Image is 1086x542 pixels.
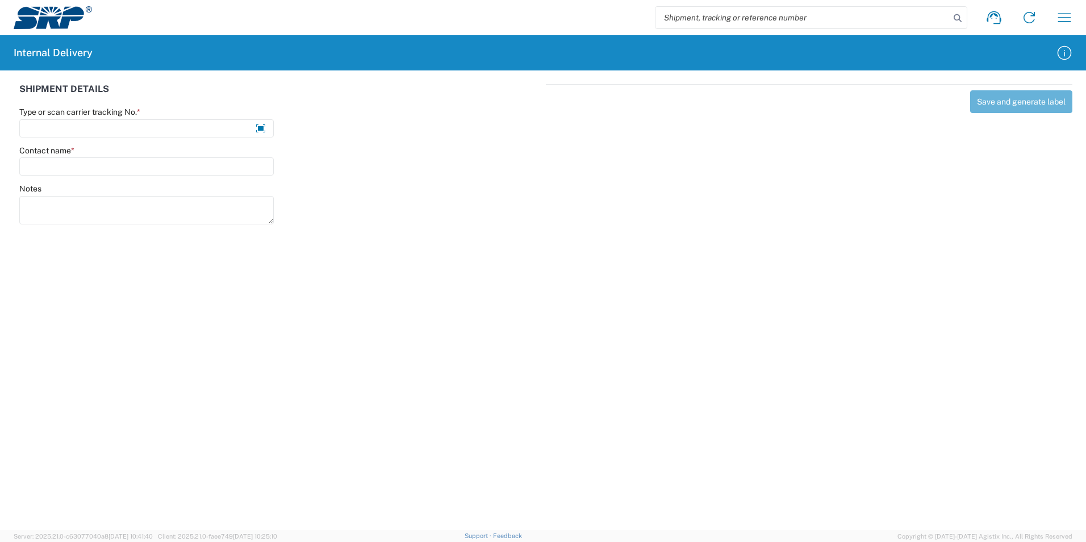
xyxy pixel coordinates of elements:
label: Contact name [19,145,74,156]
span: [DATE] 10:25:10 [233,533,277,540]
span: Copyright © [DATE]-[DATE] Agistix Inc., All Rights Reserved [897,531,1072,541]
h2: Internal Delivery [14,46,93,60]
img: srp [14,6,92,29]
a: Support [465,532,493,539]
label: Type or scan carrier tracking No. [19,107,140,117]
a: Feedback [493,532,522,539]
label: Notes [19,184,41,194]
span: Server: 2025.21.0-c63077040a8 [14,533,153,540]
span: [DATE] 10:41:40 [108,533,153,540]
span: Client: 2025.21.0-faee749 [158,533,277,540]
input: Shipment, tracking or reference number [655,7,950,28]
div: SHIPMENT DETAILS [19,84,540,107]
